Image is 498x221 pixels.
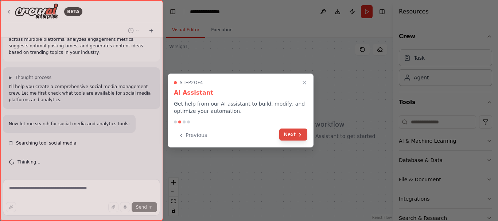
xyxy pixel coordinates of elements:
p: Get help from our AI assistant to build, modify, and optimize your automation. [174,100,307,115]
button: Hide left sidebar [168,7,178,17]
button: Previous [174,129,211,141]
span: Step 2 of 4 [180,80,203,86]
button: Close walkthrough [300,78,309,87]
h3: AI Assistant [174,88,307,97]
button: Next [279,129,307,141]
